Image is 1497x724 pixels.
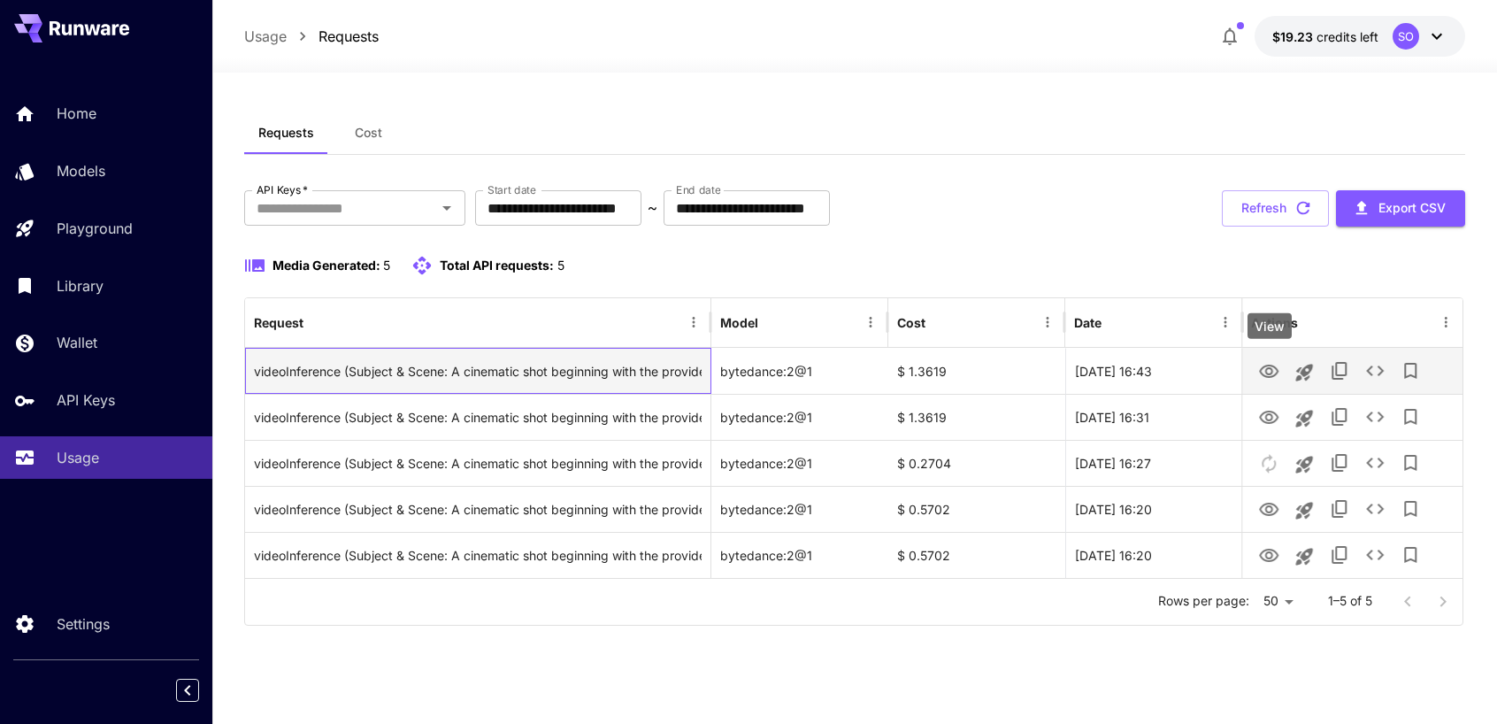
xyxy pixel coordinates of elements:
[711,394,888,440] div: bytedance:2@1
[1065,486,1242,532] div: 22 Sep, 2025 16:20
[927,310,952,335] button: Sort
[305,310,330,335] button: Sort
[1065,348,1242,394] div: 22 Sep, 2025 16:43
[1065,532,1242,578] div: 22 Sep, 2025 16:20
[1393,491,1428,527] button: Add to library
[1286,493,1322,528] button: Launch in playground
[1322,537,1357,573] button: Copy TaskUUID
[57,389,115,411] p: API Keys
[1251,352,1286,389] button: View
[57,218,133,239] p: Playground
[681,310,706,335] button: Menu
[1286,539,1322,574] button: Launch in playground
[1158,592,1249,610] p: Rows per page:
[1103,310,1128,335] button: Sort
[1433,310,1458,335] button: Menu
[888,486,1065,532] div: $ 0.5702
[254,315,303,330] div: Request
[57,275,104,297] p: Library
[1357,491,1393,527] button: See details
[888,394,1065,440] div: $ 1.3619
[57,447,99,468] p: Usage
[244,26,379,47] nav: breadcrumb
[254,349,702,394] div: Click to copy prompt
[711,486,888,532] div: bytedance:2@1
[1286,355,1322,390] button: Launch in playground
[1393,445,1428,481] button: Add to library
[1336,190,1465,227] button: Export CSV
[1322,353,1357,389] button: Copy TaskUUID
[1213,310,1238,335] button: Menu
[1322,399,1357,435] button: Copy TaskUUID
[1286,447,1322,482] button: Launch in playground
[1065,394,1242,440] div: 22 Sep, 2025 16:31
[1272,27,1378,46] div: $19.22735
[1357,537,1393,573] button: See details
[258,125,314,141] span: Requests
[1357,399,1393,435] button: See details
[1357,445,1393,481] button: See details
[711,440,888,486] div: bytedance:2@1
[244,26,287,47] a: Usage
[888,532,1065,578] div: $ 0.5702
[1251,490,1286,527] button: View
[760,310,785,335] button: Sort
[676,182,720,197] label: End date
[888,440,1065,486] div: $ 0.2704
[711,532,888,578] div: bytedance:2@1
[1065,440,1242,486] div: 22 Sep, 2025 16:27
[1393,399,1428,435] button: Add to library
[254,441,702,486] div: Click to copy prompt
[648,197,657,219] p: ~
[355,125,382,141] span: Cost
[1035,310,1060,335] button: Menu
[1322,491,1357,527] button: Copy TaskUUID
[273,258,380,273] span: Media Generated:
[257,182,308,197] label: API Keys
[1393,23,1419,50] div: SO
[189,674,212,706] div: Collapse sidebar
[720,315,758,330] div: Model
[440,258,554,273] span: Total API requests:
[1286,401,1322,436] button: Launch in playground
[1251,536,1286,573] button: View
[1317,29,1378,44] span: credits left
[254,533,702,578] div: Click to copy prompt
[1222,190,1329,227] button: Refresh
[858,310,883,335] button: Menu
[897,315,925,330] div: Cost
[57,103,96,124] p: Home
[1256,589,1300,614] div: 50
[1272,29,1317,44] span: $19.23
[1251,444,1286,481] button: This media was created over 7 days ago and needs to be re-generated.
[434,196,459,220] button: Open
[383,258,390,273] span: 5
[1393,353,1428,389] button: Add to library
[57,613,110,635] p: Settings
[254,395,702,440] div: Click to copy prompt
[1247,313,1292,339] div: View
[888,348,1065,394] div: $ 1.3619
[557,258,564,273] span: 5
[254,487,702,532] div: Click to copy prompt
[1251,398,1286,435] button: View
[1328,592,1372,610] p: 1–5 of 5
[1357,353,1393,389] button: See details
[487,182,536,197] label: Start date
[1255,16,1465,57] button: $19.22735SO
[176,679,199,702] button: Collapse sidebar
[711,348,888,394] div: bytedance:2@1
[57,332,97,353] p: Wallet
[57,160,105,181] p: Models
[1074,315,1102,330] div: Date
[319,26,379,47] a: Requests
[1322,445,1357,481] button: Copy TaskUUID
[1393,537,1428,573] button: Add to library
